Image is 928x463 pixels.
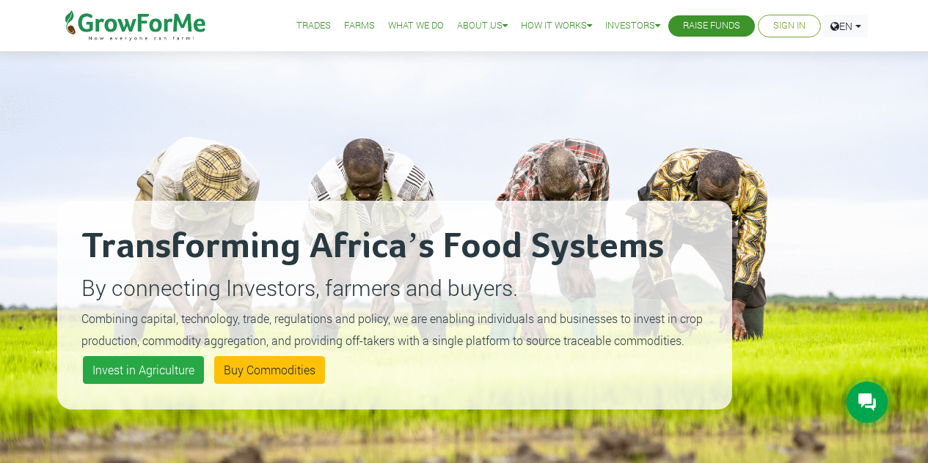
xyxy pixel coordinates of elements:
a: Trades [296,18,331,34]
small: Combining capital, technology, trade, regulations and policy, we are enabling individuals and bus... [81,311,703,348]
a: Raise Funds [683,18,740,34]
p: By connecting Investors, farmers and buyers. [81,271,708,304]
a: Investors [605,18,660,34]
a: About Us [457,18,508,34]
a: What We Do [388,18,444,34]
a: Invest in Agriculture [83,356,204,384]
h2: Transforming Africa’s Food Systems [81,225,708,269]
a: EN [824,15,868,37]
a: Farms [344,18,375,34]
a: Sign In [773,18,805,34]
a: Buy Commodities [214,356,325,384]
a: How it Works [521,18,592,34]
